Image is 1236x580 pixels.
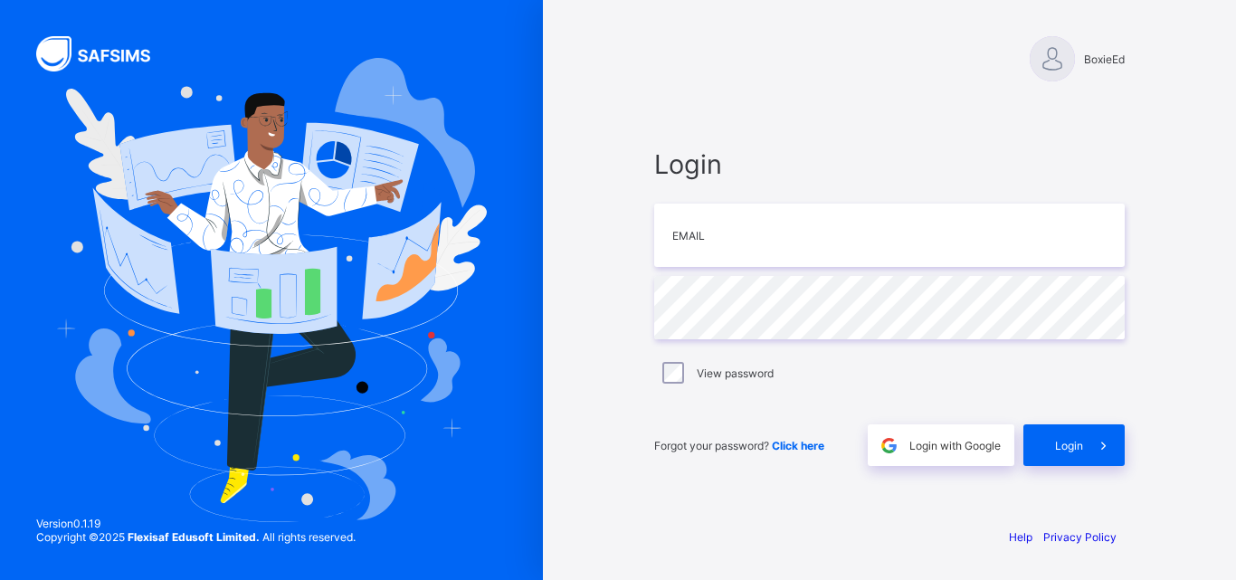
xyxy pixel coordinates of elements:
a: Help [1009,530,1032,544]
span: BoxieEd [1084,52,1125,66]
label: View password [697,366,774,380]
a: Click here [772,439,824,452]
span: Login [1055,439,1083,452]
img: google.396cfc9801f0270233282035f929180a.svg [879,435,899,456]
span: Login [654,148,1125,180]
img: SAFSIMS Logo [36,36,172,71]
a: Privacy Policy [1043,530,1117,544]
span: Login with Google [909,439,1001,452]
span: Version 0.1.19 [36,517,356,530]
strong: Flexisaf Edusoft Limited. [128,530,260,544]
span: Copyright © 2025 All rights reserved. [36,530,356,544]
img: Hero Image [56,58,487,521]
span: Forgot your password? [654,439,824,452]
